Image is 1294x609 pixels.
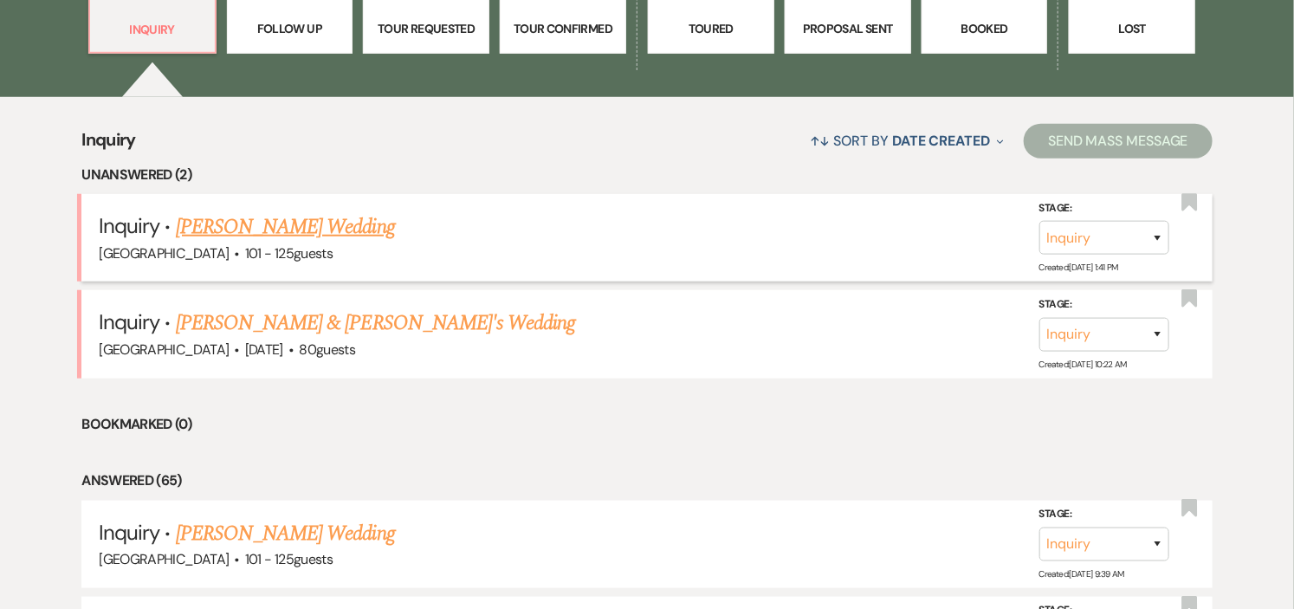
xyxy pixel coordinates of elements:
[511,19,615,38] p: Tour Confirmed
[1039,358,1127,369] span: Created: [DATE] 10:22 AM
[81,164,1213,186] li: Unanswered (2)
[245,244,333,262] span: 101 - 125 guests
[238,19,342,38] p: Follow Up
[81,470,1213,492] li: Answered (65)
[99,550,229,568] span: [GEOGRAPHIC_DATA]
[99,308,159,335] span: Inquiry
[933,19,1037,38] p: Booked
[892,132,990,150] span: Date Created
[1039,505,1169,524] label: Stage:
[99,212,159,239] span: Inquiry
[1024,124,1213,159] button: Send Mass Message
[99,244,229,262] span: [GEOGRAPHIC_DATA]
[659,19,763,38] p: Toured
[100,20,204,39] p: Inquiry
[176,308,576,339] a: [PERSON_NAME] & [PERSON_NAME]'s Wedding
[245,340,283,359] span: [DATE]
[1039,199,1169,218] label: Stage:
[1080,19,1184,38] p: Lost
[99,519,159,546] span: Inquiry
[99,340,229,359] span: [GEOGRAPHIC_DATA]
[810,132,831,150] span: ↑↓
[1039,295,1169,314] label: Stage:
[803,118,1011,164] button: Sort By Date Created
[1039,262,1118,273] span: Created: [DATE] 1:41 PM
[176,518,395,549] a: [PERSON_NAME] Wedding
[176,211,395,243] a: [PERSON_NAME] Wedding
[1039,568,1124,580] span: Created: [DATE] 9:39 AM
[245,550,333,568] span: 101 - 125 guests
[81,126,136,164] span: Inquiry
[374,19,478,38] p: Tour Requested
[796,19,900,38] p: Proposal Sent
[81,413,1213,436] li: Bookmarked (0)
[299,340,355,359] span: 80 guests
